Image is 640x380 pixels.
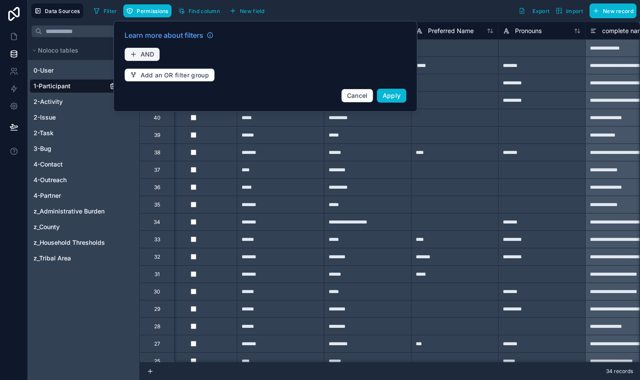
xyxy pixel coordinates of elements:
button: New field [226,4,268,17]
div: 1-Participant [30,79,138,93]
span: Permissions [137,8,168,14]
button: Import [552,3,586,18]
span: Add an OR filter group [141,71,209,79]
a: 0-User [34,66,108,75]
div: 38 [154,149,160,156]
div: 37 [154,167,160,173]
span: Import [566,8,583,14]
a: 2-Issue [34,113,108,122]
span: Apply [383,92,401,99]
button: Export [515,3,552,18]
span: z_Administrative Burden [34,207,104,216]
span: 2-Issue [34,113,56,122]
div: 32 [154,253,160,260]
span: Noloco tables [38,46,78,55]
span: New field [240,8,265,14]
span: New record [603,8,633,14]
div: 33 [154,236,160,243]
div: 36 [154,184,160,191]
a: z_Administrative Burden [34,207,108,216]
a: 1-Participant [34,82,108,90]
div: z_County [30,220,138,234]
span: Find column [189,8,220,14]
span: Filter [104,8,117,14]
button: Find column [175,4,223,17]
a: 3-Bug [34,144,108,153]
div: 2-Activity [30,95,138,109]
a: 4-Contact [34,160,108,169]
span: 1-Participant [34,82,71,90]
a: z_County [34,223,108,231]
a: 4-Outreach [34,176,108,184]
div: 28 [154,323,160,330]
a: z_Tribal Area [34,254,108,263]
div: 35 [154,201,160,208]
div: 39 [154,132,160,139]
a: 2-Task [34,129,108,137]
span: Preferred Name [428,27,474,35]
div: 3-Bug [30,142,138,156]
div: 2-Issue [30,110,138,124]
button: Data Sources [31,3,83,18]
div: z_Administrative Burden [30,204,138,218]
div: 34 [154,219,160,226]
span: 34 records [606,368,633,375]
span: 0-User [34,66,54,75]
button: AND [125,47,160,61]
div: 27 [154,340,160,347]
span: z_Tribal Area [34,254,71,263]
div: 30 [154,288,160,295]
div: z_Tribal Area [30,251,138,265]
button: Filter [90,4,120,17]
div: z_Household Thresholds [30,236,138,250]
span: z_County [34,223,60,231]
button: Permissions [123,4,171,17]
span: Data Sources [45,8,80,14]
a: 4-Partner [34,191,108,200]
a: 2-Activity [34,97,108,106]
div: 31 [155,271,160,278]
span: 4-Outreach [34,176,67,184]
div: 29 [154,306,160,313]
div: 0-User [30,63,138,77]
span: AND [141,50,155,58]
a: Learn more about filters [125,30,214,40]
span: Pronouns [515,27,542,35]
div: 2-Task [30,126,138,140]
div: 4-Contact [30,157,138,171]
div: 25 [154,358,160,365]
div: 4-Partner [30,189,138,203]
span: Export [532,8,549,14]
span: z_Household Thresholds [34,238,105,247]
span: Learn more about filters [125,30,203,40]
a: New record [586,3,637,18]
span: 2-Activity [34,97,63,106]
a: Permissions [123,4,175,17]
span: 4-Partner [34,191,61,200]
button: Cancel [341,89,374,103]
span: Cancel [347,92,368,99]
button: Add an OR filter group [125,68,215,82]
button: Apply [377,89,407,103]
div: 40 [154,114,161,121]
button: Noloco tables [30,44,125,57]
span: 4-Contact [34,160,63,169]
span: 3-Bug [34,144,51,153]
a: z_Household Thresholds [34,238,108,247]
div: 4-Outreach [30,173,138,187]
button: New record [589,3,637,18]
span: 2-Task [34,129,54,137]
